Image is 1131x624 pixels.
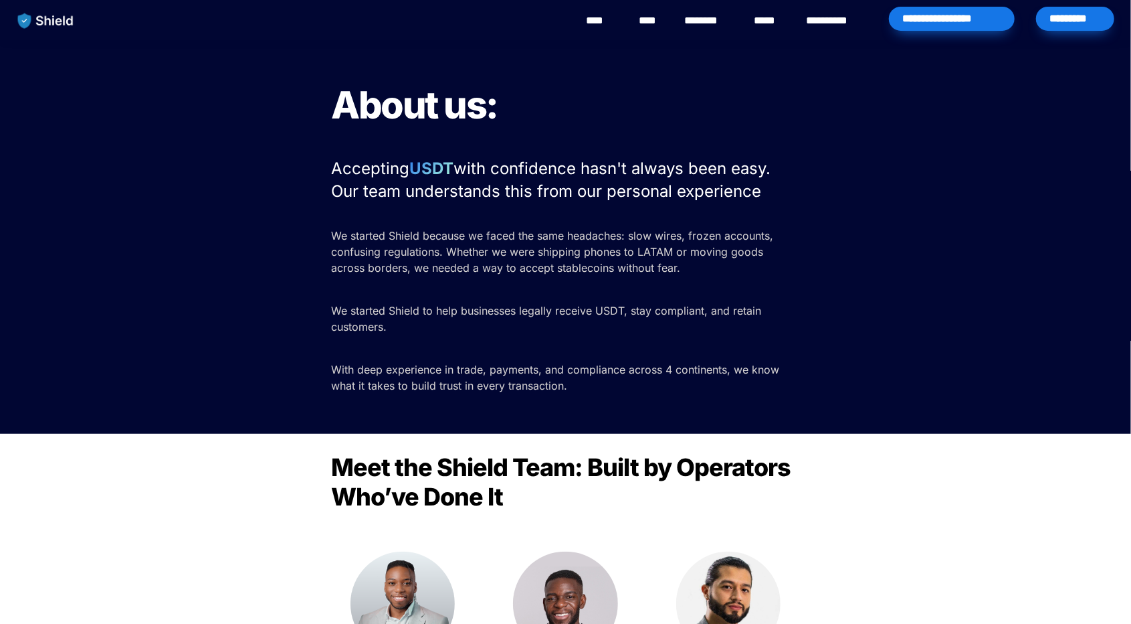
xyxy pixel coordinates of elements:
[410,159,454,178] strong: USDT
[332,304,765,333] span: We started Shield to help businesses legally receive USDT, stay compliant, and retain customers.
[332,453,796,512] span: Meet the Shield Team: Built by Operators Who’ve Done It
[332,159,410,178] span: Accepting
[332,229,777,275] span: We started Shield because we faced the same headaches: slow wires, frozen accounts, confusing reg...
[332,159,776,201] span: with confidence hasn't always been easy. Our team understands this from our personal experience
[11,7,80,35] img: website logo
[332,363,783,392] span: With deep experience in trade, payments, and compliance across 4 continents, we know what it take...
[332,82,498,128] span: About us:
